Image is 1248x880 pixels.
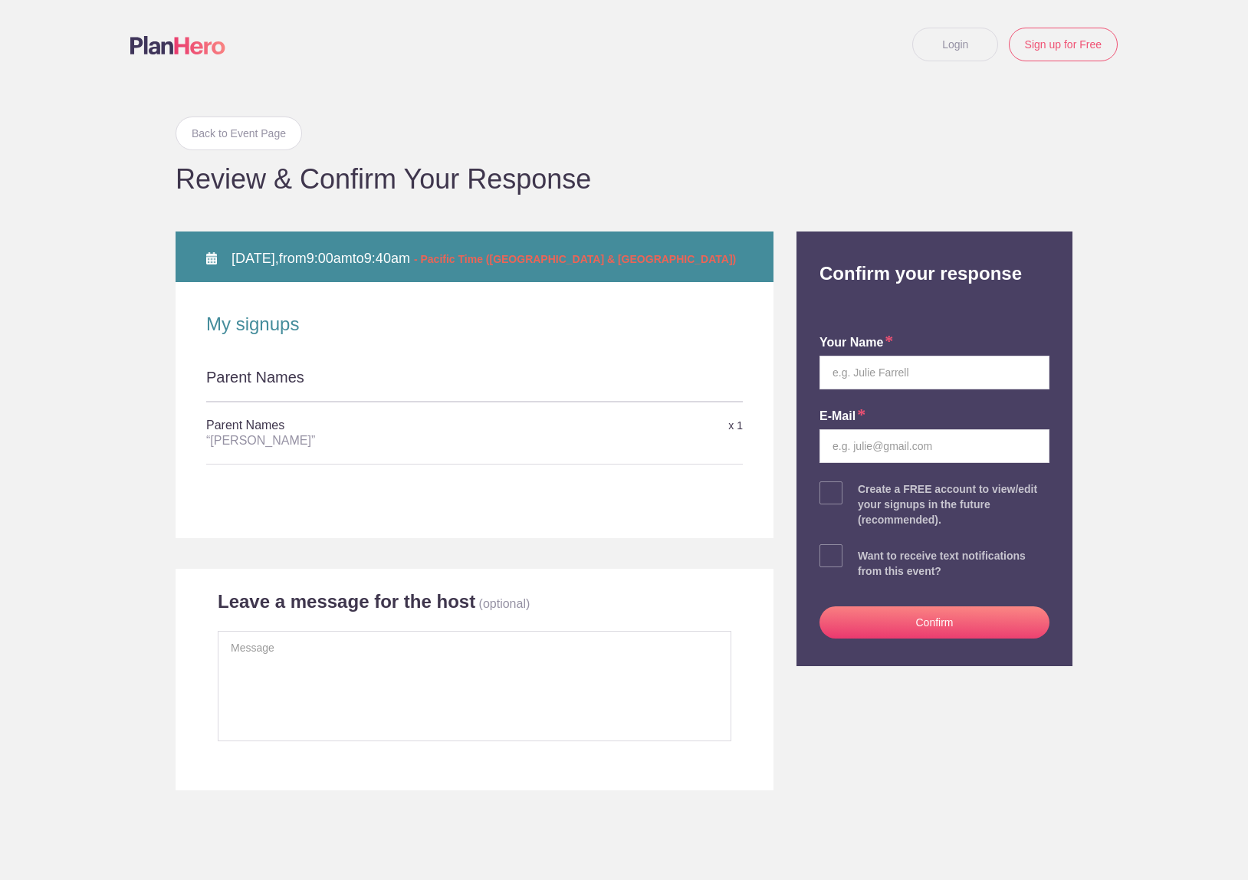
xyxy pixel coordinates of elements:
span: 9:40am [364,251,410,266]
label: E-mail [819,408,865,425]
span: [DATE], [232,251,279,266]
p: (optional) [479,597,530,610]
span: - Pacific Time ([GEOGRAPHIC_DATA] & [GEOGRAPHIC_DATA]) [414,253,736,265]
span: 9:00am [307,251,353,266]
a: Login [912,28,998,61]
a: Back to Event Page [176,117,302,150]
input: e.g. Julie Farrell [819,356,1049,389]
div: “[PERSON_NAME]” [206,433,564,448]
h2: Leave a message for the host [218,590,475,613]
h2: My signups [206,313,743,336]
button: Confirm [819,606,1049,639]
a: Sign up for Free [1009,28,1118,61]
div: Create a FREE account to view/edit your signups in the future (recommended). [858,481,1049,527]
h5: Parent Names [206,410,564,456]
div: Want to receive text notifications from this event? [858,548,1049,579]
img: Calendar alt [206,252,217,264]
h1: Review & Confirm Your Response [176,166,1072,193]
div: Parent Names [206,366,743,402]
h2: Confirm your response [808,231,1061,285]
div: x 1 [564,412,743,439]
img: Logo main planhero [130,36,225,54]
input: e.g. julie@gmail.com [819,429,1049,463]
span: from to [232,251,736,266]
label: your name [819,334,893,352]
